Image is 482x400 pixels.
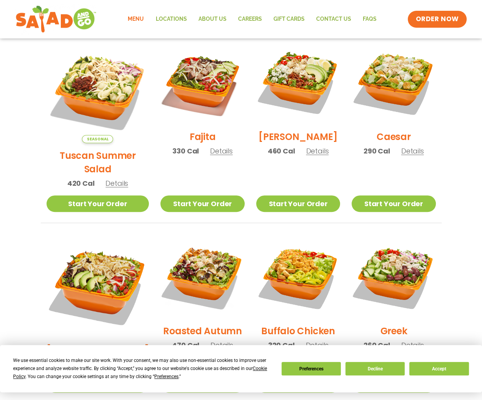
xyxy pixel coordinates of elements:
[268,146,295,156] span: 460 Cal
[408,11,466,28] a: ORDER NOW
[105,178,128,188] span: Details
[380,324,407,338] h2: Greek
[122,10,150,28] a: Menu
[357,10,382,28] a: FAQs
[352,235,435,318] img: Product photo for Greek Salad
[409,362,469,375] button: Accept
[352,40,435,124] img: Product photo for Caesar Salad
[305,340,328,350] span: Details
[47,40,149,143] img: Product photo for Tuscan Summer Salad
[267,10,310,28] a: GIFT CARDS
[377,130,411,143] h2: Caesar
[122,10,382,28] nav: Menu
[47,149,149,176] h2: Tuscan Summer Salad
[82,135,113,143] span: Seasonal
[150,10,192,28] a: Locations
[261,324,335,338] h2: Buffalo Chicken
[15,4,97,35] img: new-SAG-logo-768×292
[364,146,390,156] span: 290 Cal
[259,130,338,143] h2: [PERSON_NAME]
[256,195,340,212] a: Start Your Order
[401,340,424,350] span: Details
[256,40,340,124] img: Product photo for Cobb Salad
[47,235,149,337] img: Product photo for BBQ Ranch Salad
[364,340,390,350] span: 260 Cal
[163,324,242,338] h2: Roasted Autumn
[172,146,199,156] span: 330 Cal
[268,340,295,350] span: 320 Cal
[415,15,459,24] span: ORDER NOW
[232,10,267,28] a: Careers
[67,178,95,188] span: 420 Cal
[154,374,178,379] span: Preferences
[13,357,272,381] div: We use essential cookies to make our site work. With your consent, we may also use non-essential ...
[310,10,357,28] a: Contact Us
[190,130,216,143] h2: Fajita
[306,146,329,156] span: Details
[160,235,244,318] img: Product photo for Roasted Autumn Salad
[210,340,233,350] span: Details
[47,343,149,357] h2: [GEOGRAPHIC_DATA]
[345,362,405,375] button: Decline
[172,340,199,350] span: 470 Cal
[192,10,232,28] a: About Us
[282,362,341,375] button: Preferences
[352,195,435,212] a: Start Your Order
[47,195,149,212] a: Start Your Order
[256,235,340,318] img: Product photo for Buffalo Chicken Salad
[401,146,424,156] span: Details
[210,146,233,156] span: Details
[160,195,244,212] a: Start Your Order
[160,40,244,124] img: Product photo for Fajita Salad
